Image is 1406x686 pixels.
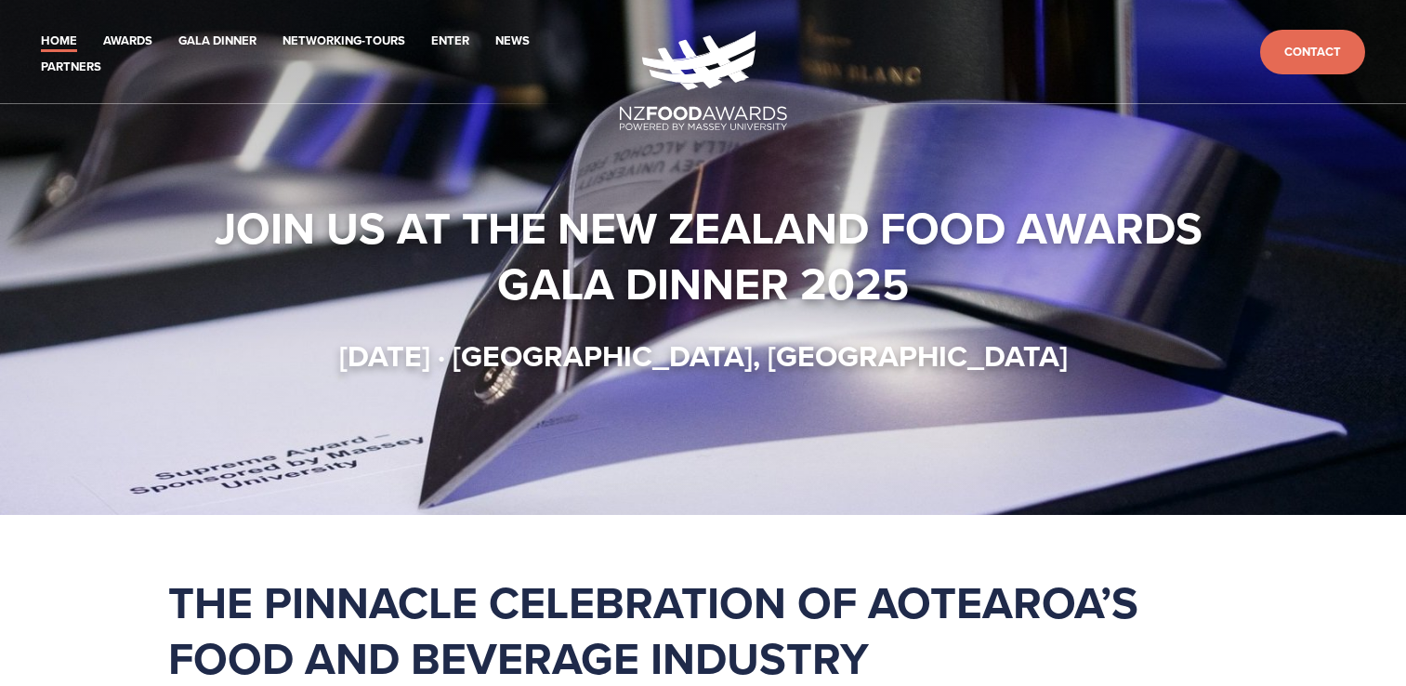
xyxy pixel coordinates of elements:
h1: The pinnacle celebration of Aotearoa’s food and beverage industry [168,574,1239,686]
a: Gala Dinner [178,31,256,52]
a: Networking-Tours [283,31,405,52]
a: Partners [41,57,101,78]
a: Home [41,31,77,52]
a: News [495,31,530,52]
a: Awards [103,31,152,52]
strong: Join us at the New Zealand Food Awards Gala Dinner 2025 [215,195,1214,316]
strong: [DATE] · [GEOGRAPHIC_DATA], [GEOGRAPHIC_DATA] [339,334,1068,377]
a: Enter [431,31,469,52]
a: Contact [1260,30,1365,75]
